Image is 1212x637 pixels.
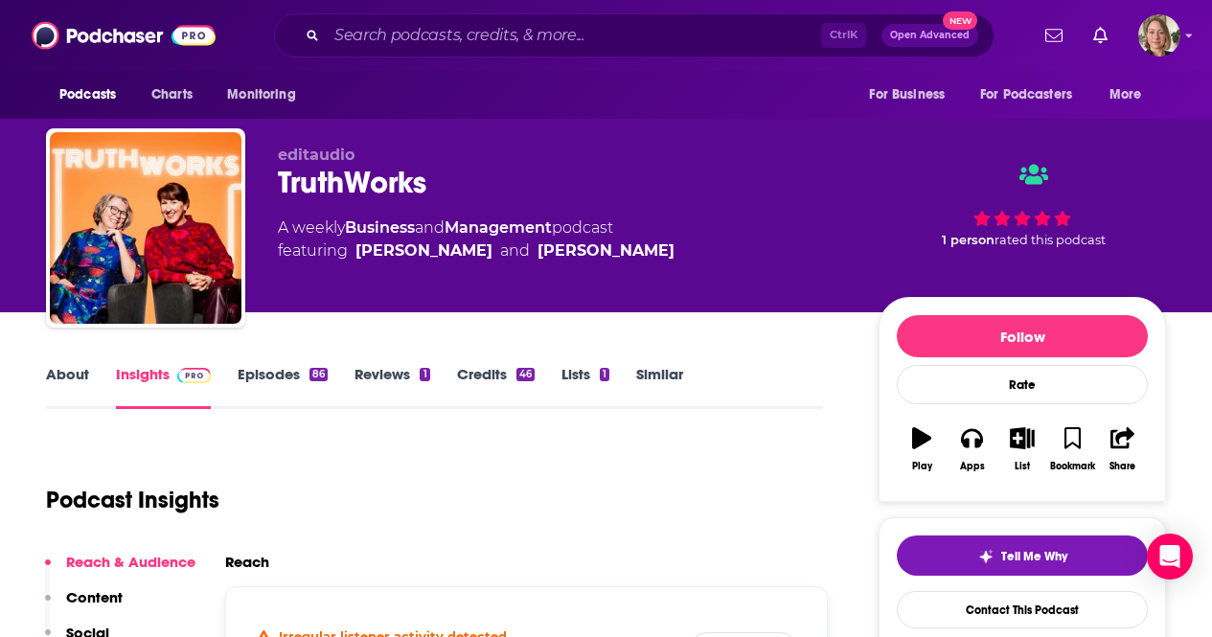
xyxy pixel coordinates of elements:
[46,365,89,409] a: About
[1086,19,1115,52] a: Show notifications dropdown
[600,368,609,381] div: 1
[997,415,1047,484] button: List
[278,239,675,262] span: featuring
[116,365,211,409] a: InsightsPodchaser Pro
[897,591,1148,628] a: Contact This Podcast
[1038,19,1070,52] a: Show notifications dropdown
[50,132,241,324] img: TruthWorks
[500,239,530,262] span: and
[879,146,1166,264] div: 1 personrated this podcast
[869,81,945,108] span: For Business
[1138,14,1180,57] img: User Profile
[995,233,1106,247] span: rated this podcast
[897,365,1148,404] div: Rate
[968,77,1100,113] button: open menu
[227,81,295,108] span: Monitoring
[1138,14,1180,57] button: Show profile menu
[856,77,969,113] button: open menu
[1109,81,1142,108] span: More
[881,24,978,47] button: Open AdvancedNew
[32,17,216,54] img: Podchaser - Follow, Share and Rate Podcasts
[59,81,116,108] span: Podcasts
[45,553,195,588] button: Reach & Audience
[345,218,415,237] a: Business
[636,365,683,409] a: Similar
[516,368,535,381] div: 46
[1001,549,1067,564] span: Tell Me Why
[66,553,195,571] p: Reach & Audience
[309,368,328,381] div: 86
[978,549,994,564] img: tell me why sparkle
[1147,534,1193,580] div: Open Intercom Messenger
[1050,461,1095,472] div: Bookmark
[942,233,995,247] span: 1 person
[1096,77,1166,113] button: open menu
[225,553,269,571] h2: Reach
[66,588,123,606] p: Content
[46,486,219,514] h1: Podcast Insights
[1098,415,1148,484] button: Share
[960,461,985,472] div: Apps
[355,239,492,262] a: Jessica Neal
[214,77,320,113] button: open menu
[897,315,1148,357] button: Follow
[274,13,995,57] div: Search podcasts, credits, & more...
[947,415,996,484] button: Apps
[1015,461,1030,472] div: List
[897,415,947,484] button: Play
[821,23,866,48] span: Ctrl K
[420,368,429,381] div: 1
[445,218,552,237] a: Management
[278,216,675,262] div: A weekly podcast
[537,239,675,262] a: Patty McCord
[327,20,821,51] input: Search podcasts, credits, & more...
[1109,461,1135,472] div: Share
[46,77,141,113] button: open menu
[354,365,429,409] a: Reviews1
[897,535,1148,576] button: tell me why sparkleTell Me Why
[278,146,354,164] span: editaudio
[890,31,970,40] span: Open Advanced
[457,365,535,409] a: Credits46
[1047,415,1097,484] button: Bookmark
[415,218,445,237] span: and
[139,77,204,113] a: Charts
[151,81,193,108] span: Charts
[561,365,609,409] a: Lists1
[238,365,328,409] a: Episodes86
[980,81,1072,108] span: For Podcasters
[45,588,123,624] button: Content
[912,461,932,472] div: Play
[177,368,211,383] img: Podchaser Pro
[1138,14,1180,57] span: Logged in as AriFortierPr
[943,11,977,30] span: New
